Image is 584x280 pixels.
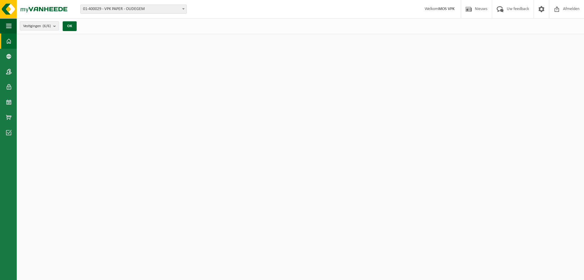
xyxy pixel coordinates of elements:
count: (6/6) [43,24,51,28]
button: Vestigingen(6/6) [20,21,59,30]
span: 01-400029 - VPK PAPER - OUDEGEM [81,5,186,13]
button: OK [63,21,77,31]
strong: MOS VPK [438,7,455,11]
span: Vestigingen [23,22,51,31]
span: 01-400029 - VPK PAPER - OUDEGEM [80,5,187,14]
